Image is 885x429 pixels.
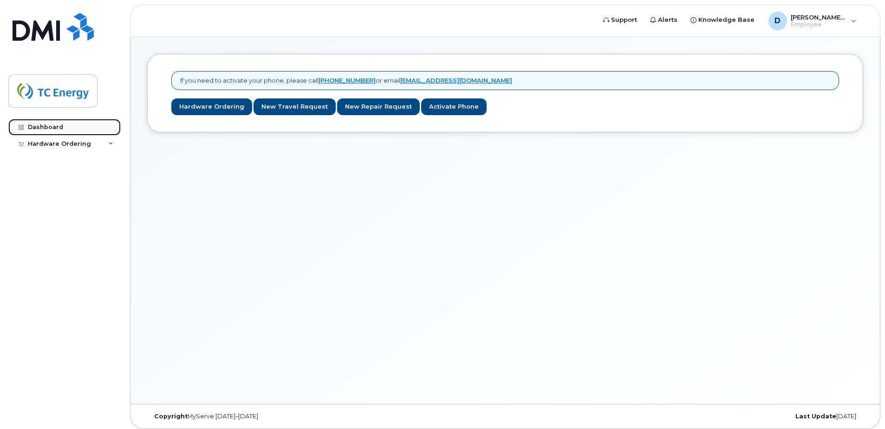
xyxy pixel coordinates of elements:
[180,76,512,85] p: If you need to activate your phone, please call or email
[254,98,336,116] a: New Travel Request
[845,389,878,422] iframe: Messenger Launcher
[400,77,512,84] a: [EMAIL_ADDRESS][DOMAIN_NAME]
[154,413,188,420] strong: Copyright
[421,98,487,116] a: Activate Phone
[147,413,386,420] div: MyServe [DATE]–[DATE]
[337,98,420,116] a: New Repair Request
[625,413,863,420] div: [DATE]
[795,413,836,420] strong: Last Update
[171,98,252,116] a: Hardware Ordering
[319,77,376,84] a: [PHONE_NUMBER]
